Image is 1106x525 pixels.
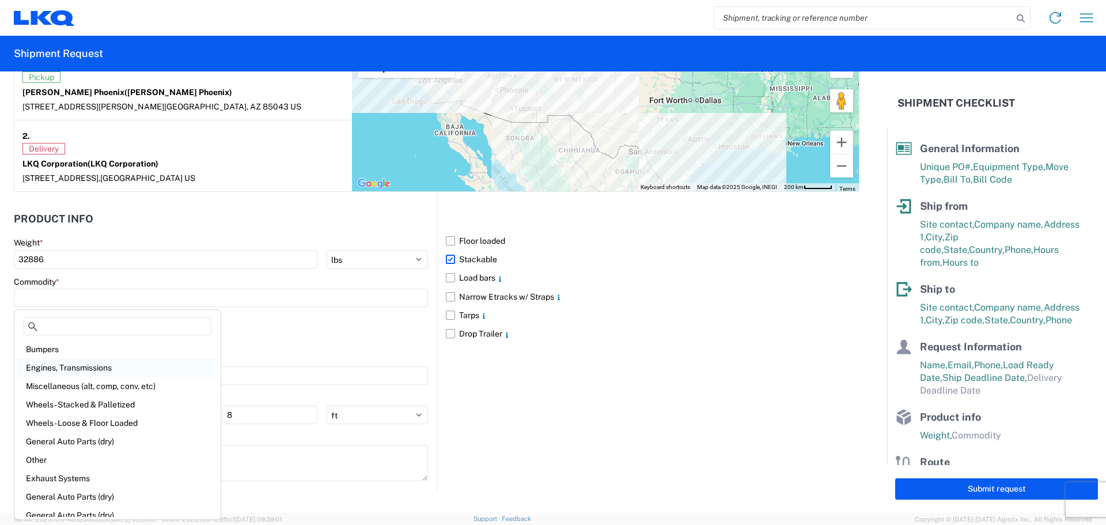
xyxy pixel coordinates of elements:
[17,395,218,414] div: Wheels - Stacked & Palletized
[781,183,836,191] button: Map Scale: 200 km per 46 pixels
[973,161,1046,172] span: Equipment Type,
[926,315,945,326] span: City,
[973,174,1012,185] span: Bill Code
[14,237,43,248] label: Weight
[14,277,59,287] label: Commodity
[17,432,218,451] div: General Auto Parts (dry)
[920,341,1022,353] span: Request Information
[17,377,218,395] div: Miscellaneous (alt, comp, conv, etc)
[446,288,859,306] label: Narrow Etracks w/ Straps
[100,173,195,183] span: [GEOGRAPHIC_DATA] US
[22,129,30,143] strong: 2.
[17,451,218,469] div: Other
[22,102,164,111] span: [STREET_ADDRESS][PERSON_NAME]
[974,360,1003,371] span: Phone,
[920,411,981,423] span: Product info
[974,219,1044,230] span: Company name,
[920,456,950,468] span: Route
[446,250,859,269] label: Stackable
[446,324,859,343] label: Drop Trailer
[22,71,60,83] span: Pickup
[124,88,232,97] span: ([PERSON_NAME] Phoenix)
[942,372,1027,383] span: Ship Deadline Date,
[162,516,282,523] span: Client: 2025.19.0-129fbcf
[164,102,301,111] span: [GEOGRAPHIC_DATA], AZ 85043 US
[22,173,100,183] span: [STREET_ADDRESS],
[942,257,979,268] span: Hours to
[14,47,103,61] h2: Shipment Request
[17,506,218,524] div: General Auto Parts (dry)
[17,414,218,432] div: Wheels - Loose & Floor Loaded
[945,315,984,326] span: Zip code,
[952,430,1001,441] span: Commodity
[222,406,317,424] input: H
[969,244,1005,255] span: Country,
[17,488,218,506] div: General Auto Parts (dry)
[22,159,158,168] strong: LKQ Corporation
[502,515,531,522] a: Feedback
[17,358,218,377] div: Engines, Transmissions
[446,269,859,287] label: Load bars
[920,283,955,295] span: Ship to
[355,176,393,191] img: Google
[830,131,853,154] button: Zoom in
[948,360,974,371] span: Email,
[1046,315,1072,326] span: Phone
[920,200,968,212] span: Ship from
[830,89,853,112] button: Drag Pegman onto the map to open Street View
[1005,244,1033,255] span: Phone,
[984,315,1010,326] span: State,
[17,469,218,488] div: Exhaust Systems
[22,88,232,97] strong: [PERSON_NAME] Phoenix
[446,306,859,324] label: Tarps
[920,219,974,230] span: Site contact,
[920,360,948,371] span: Name,
[839,186,855,192] a: Terms
[920,161,973,172] span: Unique PO#,
[944,244,969,255] span: State,
[920,430,952,441] span: Weight,
[920,302,974,313] span: Site contact,
[446,232,859,250] label: Floor loaded
[14,516,157,523] span: Server: 2025.19.0-49328d0a35e
[714,7,1013,29] input: Shipment, tracking or reference number
[830,154,853,177] button: Zoom out
[897,96,1015,110] h2: Shipment Checklist
[784,184,804,190] span: 200 km
[697,184,777,190] span: Map data ©2025 Google, INEGI
[944,174,973,185] span: Bill To,
[235,516,282,523] span: [DATE] 09:39:01
[14,213,93,225] h2: Product Info
[474,515,502,522] a: Support
[22,143,65,154] span: Delivery
[1010,315,1046,326] span: Country,
[926,232,945,243] span: City,
[895,478,1098,500] button: Submit request
[920,142,1020,154] span: General Information
[355,176,393,191] a: Open this area in Google Maps (opens a new window)
[88,159,158,168] span: (LKQ Corporation)
[915,514,1092,524] span: Copyright © [DATE]-[DATE] Agistix Inc., All Rights Reserved
[110,516,157,523] span: [DATE] 09:50:51
[974,302,1044,313] span: Company name,
[17,340,218,358] div: Bumpers
[641,183,690,191] button: Keyboard shortcuts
